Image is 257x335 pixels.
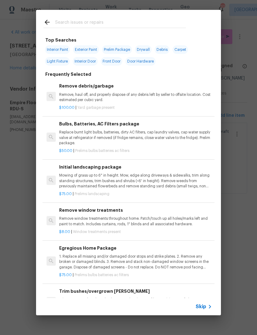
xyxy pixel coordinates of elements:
h6: Frequently Selected [45,71,91,78]
p: 1. Replace all missing and/or damaged door stops and strike plates. 2. Remove any broken or damag... [59,254,212,270]
span: Prelims landscaping [75,192,109,196]
span: Prelim Package [102,45,132,54]
p: | [59,272,212,278]
span: $100.00 [59,106,75,109]
h6: Top Searches [45,37,76,43]
h6: Initial landscaping package [59,164,212,170]
p: Mowing of grass up to 6" in height. Mow, edge along driveways & sidewalks, trim along standing st... [59,173,212,189]
span: Light Fixture [45,57,70,66]
span: Interior Door [73,57,98,66]
span: Interior Paint [45,45,70,54]
p: | [59,191,212,197]
span: $75.00 [59,192,72,196]
span: Drywall [135,45,152,54]
span: $8.00 [59,230,70,234]
p: Replace burnt light bulbs, batteries, dirty AC filters, cap laundry valves, cap water supply valv... [59,130,212,145]
p: Remove window treatments throughout home. Patch/touch up all holes/marks left and paint to match.... [59,216,212,227]
input: Search issues or repairs [55,18,186,28]
span: Prelims bulbs batteries ac filters [75,149,129,153]
p: Remove, haul off, and properly dispose of any debris left by seller to offsite location. Cost est... [59,92,212,103]
h6: Bulbs, Batteries, AC Filters package [59,121,212,127]
p: Trim overgrown hegdes & bushes around perimeter of home giving 12" of clearance. Properly dispose... [59,297,212,308]
p: | [59,148,212,153]
h6: Remove debris/garbage [59,83,212,89]
span: $50.00 [59,149,72,153]
span: Door Hardware [125,57,156,66]
h6: Trim bushes/overgrown [PERSON_NAME] [59,288,212,295]
p: | [59,105,212,110]
span: Yard garbage present [77,106,115,109]
span: Front Door [101,57,122,66]
h6: Egregious Home Package [59,245,212,251]
span: Prelims bulbs batteries ac filters [75,273,129,277]
span: Debris [155,45,169,54]
span: Skip [196,304,206,310]
span: Carpet [173,45,188,54]
h6: Remove window treatments [59,207,212,214]
p: | [59,229,212,235]
span: Window treatments present [73,230,121,234]
span: $75.00 [59,273,72,277]
span: Exterior Paint [73,45,99,54]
